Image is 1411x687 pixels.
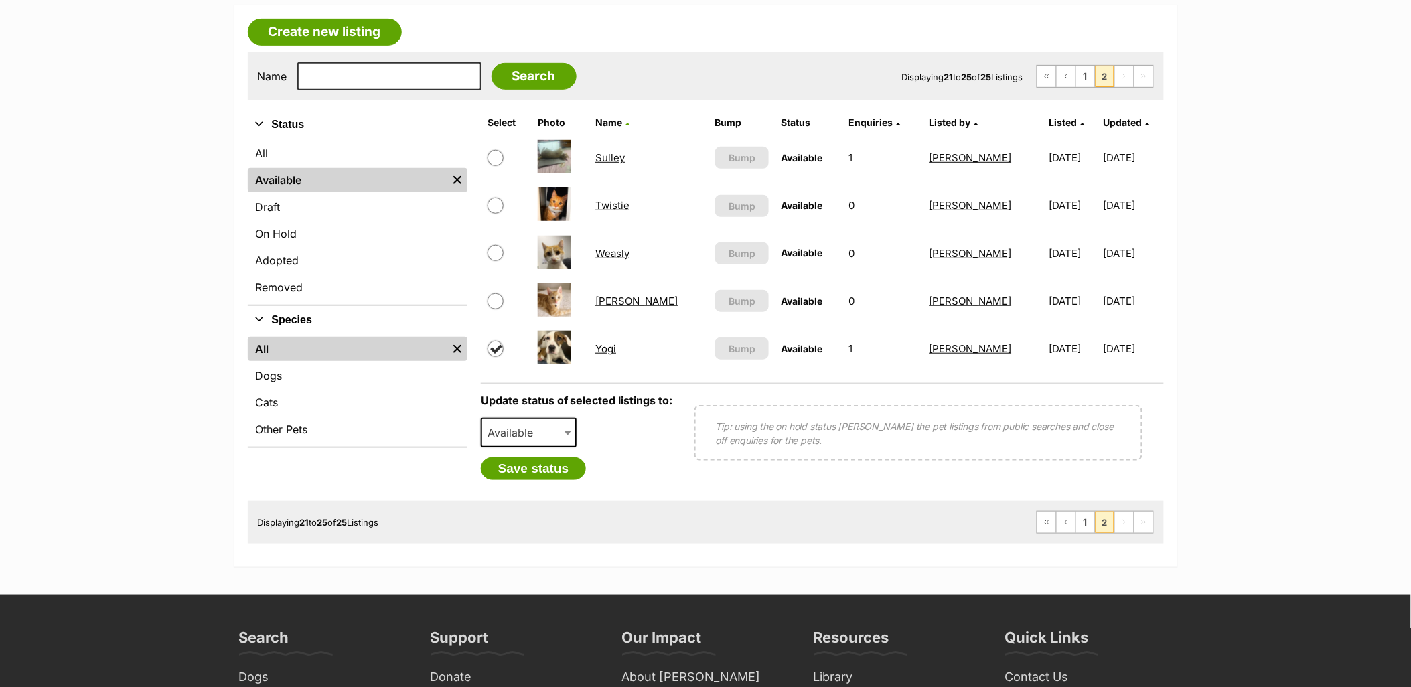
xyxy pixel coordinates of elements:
[781,152,822,163] span: Available
[481,418,577,447] span: Available
[595,247,629,260] a: Weasly
[930,117,978,128] a: Listed by
[1104,278,1163,324] td: [DATE]
[1043,135,1102,181] td: [DATE]
[532,112,589,133] th: Photo
[1037,511,1154,534] nav: Pagination
[248,116,467,133] button: Status
[1076,512,1095,533] a: Page 1
[482,423,546,442] span: Available
[1096,512,1114,533] span: Page 2
[248,222,467,246] a: On Hold
[1134,512,1153,533] span: Last page
[1104,325,1163,372] td: [DATE]
[1049,117,1077,128] span: Listed
[1005,628,1089,655] h3: Quick Links
[481,394,673,407] label: Update status of selected listings to:
[848,117,893,128] span: translation missing: en.admin.listings.index.attributes.enquiries
[843,182,922,228] td: 0
[781,200,822,211] span: Available
[1096,66,1114,87] span: Page 2
[595,117,622,128] span: Name
[1104,182,1163,228] td: [DATE]
[1037,66,1056,87] a: First page
[248,390,467,414] a: Cats
[248,195,467,219] a: Draft
[1104,117,1142,128] span: Updated
[716,419,1121,447] p: Tip: using the on hold status [PERSON_NAME] the pet listings from public searches and close off e...
[258,517,379,528] span: Displaying to of Listings
[1049,117,1084,128] a: Listed
[729,294,755,308] span: Bump
[492,63,577,90] input: Search
[930,199,1012,212] a: [PERSON_NAME]
[248,311,467,329] button: Species
[622,628,702,655] h3: Our Impact
[1057,66,1075,87] a: Previous page
[337,517,348,528] strong: 25
[715,195,769,217] button: Bump
[930,295,1012,307] a: [PERSON_NAME]
[317,517,328,528] strong: 25
[775,112,842,133] th: Status
[1134,66,1153,87] span: Last page
[843,278,922,324] td: 0
[930,117,971,128] span: Listed by
[843,135,922,181] td: 1
[843,230,922,277] td: 0
[902,72,1023,82] span: Displaying to of Listings
[930,151,1012,164] a: [PERSON_NAME]
[258,70,287,82] label: Name
[1043,278,1102,324] td: [DATE]
[1043,325,1102,372] td: [DATE]
[729,246,755,260] span: Bump
[1115,512,1134,533] span: Next page
[248,139,467,305] div: Status
[729,199,755,213] span: Bump
[1076,66,1095,87] a: Page 1
[248,19,402,46] a: Create new listing
[729,341,755,356] span: Bump
[248,248,467,273] a: Adopted
[981,72,992,82] strong: 25
[482,112,532,133] th: Select
[248,275,467,299] a: Removed
[1037,65,1154,88] nav: Pagination
[930,342,1012,355] a: [PERSON_NAME]
[715,147,769,169] button: Bump
[248,417,467,441] a: Other Pets
[239,628,289,655] h3: Search
[447,337,467,361] a: Remove filter
[595,342,616,355] a: Yogi
[1104,135,1163,181] td: [DATE]
[848,117,900,128] a: Enquiries
[715,242,769,264] button: Bump
[1115,66,1134,87] span: Next page
[843,325,922,372] td: 1
[1037,512,1056,533] a: First page
[248,141,467,165] a: All
[595,117,629,128] a: Name
[1043,182,1102,228] td: [DATE]
[729,151,755,165] span: Bump
[710,112,775,133] th: Bump
[944,72,954,82] strong: 21
[1043,230,1102,277] td: [DATE]
[481,457,587,480] button: Save status
[595,151,625,164] a: Sulley
[595,199,629,212] a: Twistie
[814,628,889,655] h3: Resources
[715,337,769,360] button: Bump
[1057,512,1075,533] a: Previous page
[447,168,467,192] a: Remove filter
[248,334,467,447] div: Species
[1104,117,1150,128] a: Updated
[781,343,822,354] span: Available
[248,364,467,388] a: Dogs
[431,628,489,655] h3: Support
[962,72,972,82] strong: 25
[248,337,447,361] a: All
[781,295,822,307] span: Available
[300,517,309,528] strong: 21
[248,168,447,192] a: Available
